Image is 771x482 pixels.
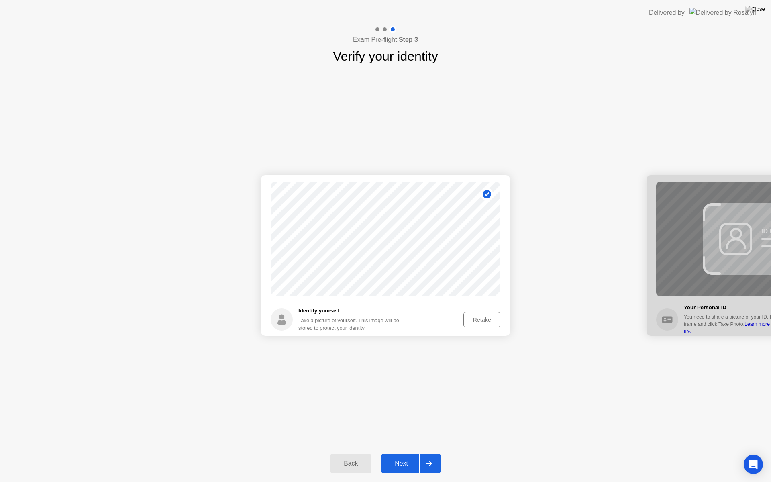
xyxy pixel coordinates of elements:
div: Back [332,460,369,467]
div: Open Intercom Messenger [744,455,763,474]
h4: Exam Pre-flight: [353,35,418,45]
img: Delivered by Rosalyn [689,8,757,17]
button: Next [381,454,441,473]
button: Back [330,454,371,473]
b: Step 3 [399,36,418,43]
div: Next [383,460,419,467]
h1: Verify your identity [333,47,438,66]
div: Take a picture of yourself. This image will be stored to protect your identity [298,317,406,332]
img: Close [745,6,765,12]
h5: Identify yourself [298,307,406,315]
div: Delivered by [649,8,685,18]
div: Retake [466,317,498,323]
button: Retake [463,312,500,327]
